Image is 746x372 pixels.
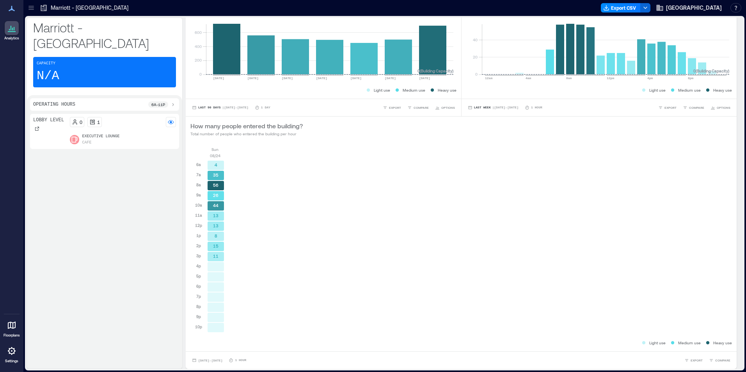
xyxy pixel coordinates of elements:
button: EXPORT [381,104,403,112]
tspan: 40 [472,37,477,42]
p: Medium use [403,87,425,93]
p: 3p [196,253,201,259]
text: 56 [213,182,218,188]
p: 9p [196,314,201,320]
p: 11a [195,212,202,218]
text: 4am [526,76,531,80]
p: 1p [196,232,201,239]
text: 4pm [647,76,653,80]
button: OPTIONS [433,104,456,112]
span: COMPARE [689,105,704,110]
span: COMPARE [715,358,730,363]
p: 12p [195,222,202,229]
p: 9a [196,192,201,198]
text: 26 [213,193,218,198]
p: Capacity [37,60,55,67]
p: Light use [649,87,666,93]
button: Last Week |[DATE]-[DATE] [466,104,520,112]
button: COMPARE [406,104,430,112]
p: 1 Day [261,105,270,110]
p: Marriott - [GEOGRAPHIC_DATA] [33,19,176,51]
text: [DATE] [247,76,259,80]
text: 12am [485,76,492,80]
p: Settings [5,359,18,363]
button: Export CSV [601,3,641,12]
p: Light use [374,87,390,93]
span: EXPORT [389,105,401,110]
a: Settings [2,342,21,366]
span: OPTIONS [717,105,730,110]
button: EXPORT [657,104,678,112]
tspan: 20 [472,55,477,59]
text: [DATE] [213,76,224,80]
p: Sun [211,146,218,152]
text: 35 [213,172,218,177]
p: Medium use [678,87,701,93]
p: Marriott - [GEOGRAPHIC_DATA] [51,4,128,12]
span: EXPORT [691,358,703,363]
p: Lobby Level [33,117,64,123]
p: How many people entered the building? [190,121,303,131]
p: 8a [196,182,201,188]
p: 6a [196,161,201,168]
p: Heavy use [438,87,456,93]
p: N/A [37,68,59,84]
p: Total number of people who entered the building per hour [190,131,303,137]
p: 8p [196,303,201,310]
p: Analytics [4,36,19,41]
p: 2p [196,243,201,249]
text: 4 [215,162,217,167]
p: Operating Hours [33,101,75,108]
button: EXPORT [683,356,704,364]
text: 13 [213,223,218,228]
span: COMPARE [414,105,429,110]
p: 6p [196,283,201,289]
button: OPTIONS [709,104,732,112]
button: COMPARE [681,104,706,112]
button: COMPARE [707,356,732,364]
p: 10p [195,324,202,330]
p: 1 Hour [235,358,246,363]
span: EXPORT [664,105,677,110]
p: Medium use [678,340,701,346]
button: [GEOGRAPHIC_DATA] [654,2,724,14]
p: 5p [196,273,201,279]
text: 8pm [688,76,694,80]
text: [DATE] [350,76,362,80]
p: Floorplans [4,333,20,338]
p: 1 Hour [531,105,542,110]
p: 4p [196,263,201,269]
text: [DATE] [385,76,396,80]
span: [GEOGRAPHIC_DATA] [666,4,722,12]
text: 15 [213,243,218,248]
text: 8am [566,76,572,80]
p: 0 [80,119,82,125]
span: [DATE] - [DATE] [198,359,222,362]
p: Cafe [82,140,92,146]
text: 13 [213,213,218,218]
p: 08/24 [210,152,220,159]
text: 44 [213,203,218,208]
tspan: 200 [195,58,202,62]
text: 11 [213,253,218,259]
a: Analytics [2,19,21,43]
a: Floorplans [1,316,22,340]
text: [DATE] [316,76,327,80]
tspan: 400 [195,44,202,49]
p: 7a [196,172,201,178]
p: Executive Lounge [82,133,120,140]
text: 8 [215,233,217,238]
text: [DATE] [282,76,293,80]
tspan: 0 [475,72,477,76]
p: Heavy use [713,87,732,93]
tspan: 600 [195,30,202,35]
text: 12pm [607,76,614,80]
p: 10a [195,202,202,208]
p: Heavy use [713,340,732,346]
p: 6a - 11p [151,101,165,108]
p: Light use [649,340,666,346]
button: [DATE]-[DATE] [190,356,224,364]
text: [DATE] [419,76,430,80]
span: OPTIONS [441,105,455,110]
tspan: 0 [199,72,202,76]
